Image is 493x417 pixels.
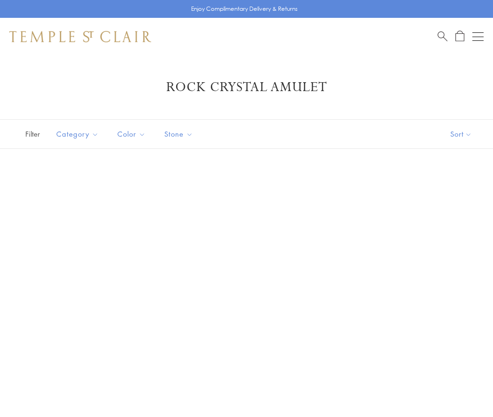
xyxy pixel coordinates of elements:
[113,128,153,140] span: Color
[455,31,464,42] a: Open Shopping Bag
[438,31,447,42] a: Search
[472,31,484,42] button: Open navigation
[9,31,151,42] img: Temple St. Clair
[110,124,153,145] button: Color
[191,4,298,14] p: Enjoy Complimentary Delivery & Returns
[52,128,106,140] span: Category
[429,120,493,148] button: Show sort by
[157,124,200,145] button: Stone
[160,128,200,140] span: Stone
[49,124,106,145] button: Category
[23,79,470,96] h1: Rock Crystal Amulet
